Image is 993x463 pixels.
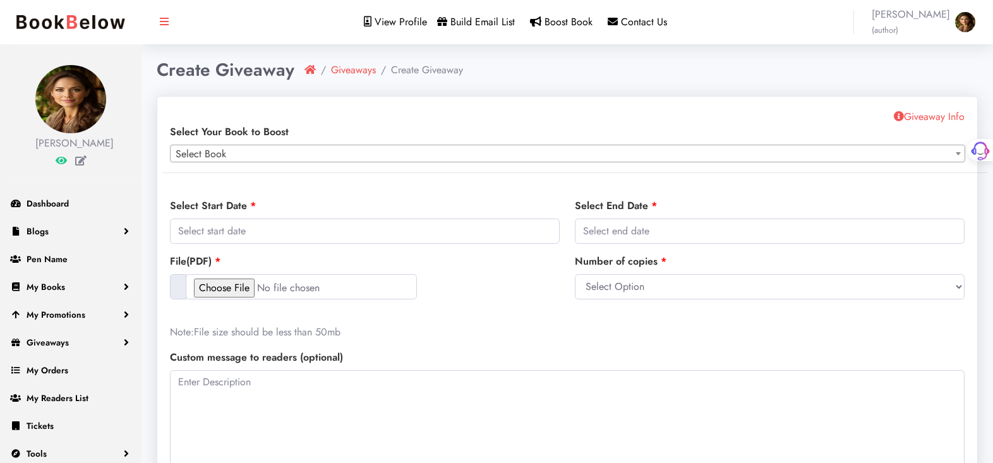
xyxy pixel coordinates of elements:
[437,15,515,29] a: Build Email List
[608,15,667,29] a: Contact Us
[171,145,965,163] span: Select Book
[27,336,69,349] span: Giveaways
[375,15,427,29] span: View Profile
[157,59,294,81] h1: Create Giveaway
[27,392,88,404] span: My Readers List
[170,198,256,213] label: Select Start Date
[575,254,666,269] label: Number of copies
[27,308,85,321] span: My Promotions
[27,197,69,210] span: Dashboard
[872,7,950,37] span: [PERSON_NAME]
[331,63,376,78] a: Giveaways
[545,15,593,29] span: Boost Book
[35,65,106,133] img: 1759762451.png
[27,364,68,376] span: My Orders
[27,280,65,293] span: My Books
[170,325,560,340] p: Note:File size should be less than 50mb
[364,15,427,29] a: View Profile
[170,145,965,162] span: Select Book
[27,225,49,238] span: Blogs
[575,219,965,244] input: Select end date
[170,124,289,140] label: Select Your Book to Boost
[27,447,47,460] span: Tools
[170,254,220,269] label: File(PDF)
[35,136,106,151] div: [PERSON_NAME]
[376,63,463,78] li: Create Giveaway
[530,15,593,29] a: Boost Book
[27,419,54,432] span: Tickets
[955,12,975,32] img: 1759762451.png
[894,109,965,124] span: Giveaway Info
[170,219,560,244] input: Select start date
[575,198,657,213] label: Select End Date
[304,63,463,78] nav: breadcrumb
[10,9,131,35] img: bookbelow.PNG
[872,24,898,36] small: (author)
[450,15,515,29] span: Build Email List
[170,350,343,365] label: Custom message to readers (optional)
[621,15,667,29] span: Contact Us
[27,253,68,265] span: Pen Name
